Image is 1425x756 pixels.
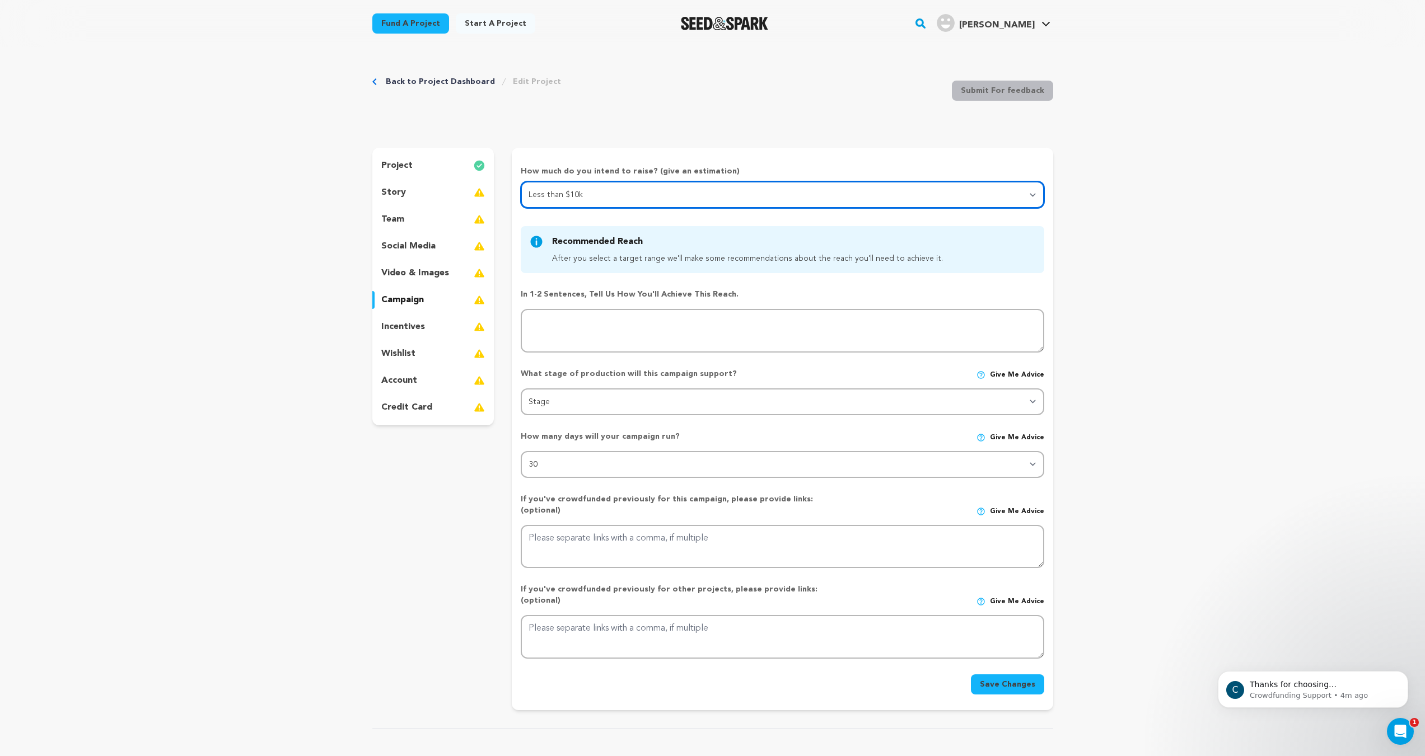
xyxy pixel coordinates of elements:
button: team [372,210,494,228]
a: Edit Project [513,76,561,87]
img: warning-full.svg [474,374,485,387]
img: help-circle.svg [977,370,985,379]
img: warning-full.svg [474,347,485,360]
span: Julia H.'s Profile [935,12,1053,35]
h4: Recommended Reach [552,235,943,248]
button: Save Changes [971,674,1044,694]
button: video & images [372,264,494,282]
button: Submit For feedback [952,81,1053,101]
p: account [381,374,417,387]
p: How much do you intend to raise? (give an estimation) [521,166,1044,181]
a: Seed&Spark Homepage [681,17,769,30]
img: help-circle.svg [977,597,985,606]
button: campaign [372,291,494,309]
img: Seed&Spark Logo Dark Mode [681,17,769,30]
img: user.png [937,14,955,32]
p: story [381,186,406,199]
p: How many days will your campaign run? [521,431,835,442]
div: Breadcrumb [372,76,561,87]
p: In 1-2 sentences, tell us how you'll achieve this reach. [521,289,1044,300]
img: warning-full.svg [474,213,485,226]
p: campaign [381,293,424,307]
iframe: Intercom live chat [1387,718,1414,745]
p: What stage of production will this campaign support? [521,368,835,379]
button: account [372,372,494,389]
button: wishlist [372,345,494,363]
img: warning-full.svg [474,320,485,334]
span: Give me advice [990,370,1044,379]
a: Fund a project [372,13,449,34]
span: 1 [1410,718,1419,727]
div: If you've crowdfunded previously for other projects, please provide links: (optional) [521,584,835,606]
img: help-circle.svg [977,433,985,442]
p: incentives [381,320,425,334]
p: If you've crowdfunded previously for this campaign, please provide links: (optional) [521,494,835,516]
img: help-circle.svg [977,507,985,516]
button: social media [372,237,494,255]
p: wishlist [381,347,415,360]
p: team [381,213,404,226]
button: project [372,157,494,175]
div: Julia H.'s Profile [937,14,1035,32]
button: credit card [372,398,494,416]
a: Back to Project Dashboard [386,76,495,87]
iframe: Intercom notifications message [1201,647,1425,726]
a: Julia H.'s Profile [935,12,1053,32]
button: story [372,184,494,201]
div: After you select a target range we'll make some recommendations about the reach you'll need to ac... [552,253,943,264]
p: social media [381,240,436,253]
img: check-circle-full.svg [474,159,485,172]
button: incentives [372,318,494,336]
span: Give me advice [990,433,1044,442]
span: Give me advice [990,507,1044,516]
span: Give me advice [990,597,1044,606]
p: project [381,159,413,172]
p: video & images [381,266,449,280]
img: warning-full.svg [474,401,485,414]
img: warning-full.svg [474,293,485,307]
img: warning-full.svg [474,240,485,253]
img: warning-full.svg [474,266,485,280]
p: credit card [381,401,432,414]
img: warning-full.svg [474,186,485,199]
a: Start a project [456,13,535,34]
span: [PERSON_NAME] [959,21,1035,30]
